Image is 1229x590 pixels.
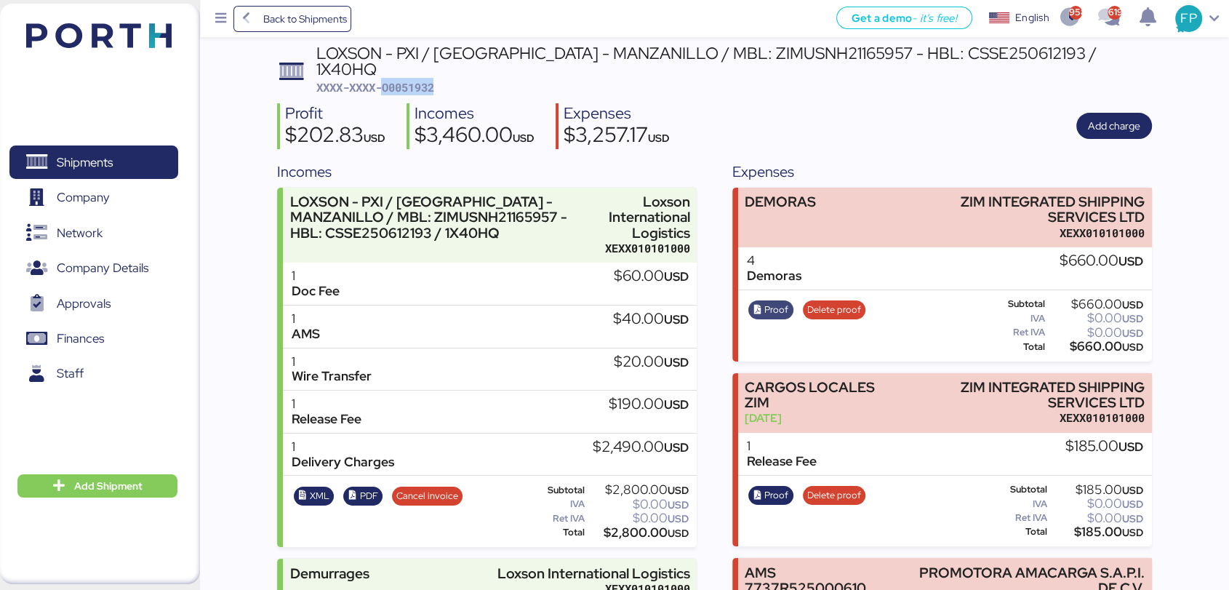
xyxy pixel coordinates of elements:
span: USD [667,498,688,511]
div: 4 [747,253,801,268]
button: Proof [748,486,793,505]
div: Release Fee [292,412,361,427]
span: Proof [764,302,788,318]
span: Staff [57,363,84,384]
span: XXXX-XXXX-O0051932 [316,80,433,95]
div: Subtotal [531,485,584,495]
div: $3,257.17 [564,124,670,149]
span: USD [1122,526,1143,539]
a: Finances [9,322,178,356]
div: $60.00 [613,268,688,284]
span: USD [1122,327,1143,340]
div: $0.00 [587,513,688,524]
div: 1 [292,439,394,455]
div: Release Fee [747,454,817,469]
div: $190.00 [608,396,688,412]
div: Doc Fee [292,284,340,299]
span: USD [663,268,688,284]
div: 1 [292,311,320,327]
span: USD [1118,439,1143,455]
span: Finances [57,328,104,349]
button: Cancel invoice [392,487,463,506]
button: XML [294,487,335,506]
span: Add Shipment [74,477,143,495]
div: $2,800.00 [587,485,688,495]
div: English [1015,10,1049,25]
span: USD [667,484,688,497]
span: Delete proof [807,302,861,318]
div: AMS [292,327,320,342]
div: 1 [292,268,340,284]
span: USD [1122,340,1143,354]
span: FP [1180,9,1196,28]
span: Cancel invoice [396,488,458,504]
span: Delete proof [807,487,861,503]
div: IVA [531,499,584,509]
button: Add Shipment [17,474,177,498]
span: USD [667,512,688,525]
div: $0.00 [587,499,688,510]
div: IVA [986,314,1045,324]
div: Total [531,527,584,538]
div: $20.00 [613,354,688,370]
button: PDF [343,487,383,506]
div: IVA [986,499,1047,509]
div: $660.00 [1048,299,1143,310]
div: ZIM INTEGRATED SHIPPING SERVICES LTD [905,380,1145,410]
div: XEXX010101000 [905,226,1145,241]
span: Shipments [57,152,113,173]
span: XML [310,488,329,504]
div: $2,490.00 [592,439,688,455]
div: XEXX010101000 [905,410,1145,426]
span: USD [1122,512,1143,525]
span: Add charge [1088,117,1140,135]
div: ZIM INTEGRATED SHIPPING SERVICES LTD [905,194,1145,225]
div: $185.00 [1050,485,1143,495]
span: USD [1122,298,1143,311]
span: Proof [764,487,788,503]
span: USD [364,131,385,145]
div: $202.83 [285,124,385,149]
button: Proof [748,300,793,319]
div: Expenses [564,103,670,124]
div: Loxson International Logistics [605,194,690,240]
div: Demurrages [290,566,369,581]
div: Delivery Charges [292,455,394,470]
span: USD [648,131,670,145]
div: Subtotal [986,485,1047,495]
div: $40.00 [612,311,688,327]
span: USD [663,311,688,327]
span: Company Details [57,258,148,279]
div: $185.00 [1050,527,1143,538]
div: Profit [285,103,385,124]
a: Company Details [9,252,178,285]
span: Company [57,187,110,208]
span: USD [1122,312,1143,325]
a: Shipments [9,145,178,179]
div: CARGOS LOCALES ZIM [745,380,897,410]
div: $0.00 [1050,498,1143,509]
div: $0.00 [1048,327,1143,338]
span: Approvals [57,293,111,314]
button: Menu [209,7,233,31]
span: USD [663,354,688,370]
div: $185.00 [1065,439,1143,455]
span: USD [1118,253,1143,269]
div: Ret IVA [986,327,1045,338]
button: Delete proof [803,486,866,505]
a: Back to Shipments [233,6,352,32]
div: Loxson International Logistics [497,566,690,581]
div: Incomes [415,103,535,124]
span: USD [667,527,688,540]
span: Back to Shipments [263,10,346,28]
span: USD [1122,498,1143,511]
div: $660.00 [1060,253,1143,269]
div: $2,800.00 [587,527,688,538]
div: $0.00 [1048,313,1143,324]
div: LOXSON - PXI / [GEOGRAPHIC_DATA] - MANZANILLO / MBL: ZIMUSNH21165957 - HBL: CSSE250612193 / 1X40HQ [316,45,1151,78]
div: Expenses [732,161,1152,183]
div: $660.00 [1048,341,1143,352]
span: Network [57,223,103,244]
a: Approvals [9,287,178,320]
div: Ret IVA [986,513,1047,523]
